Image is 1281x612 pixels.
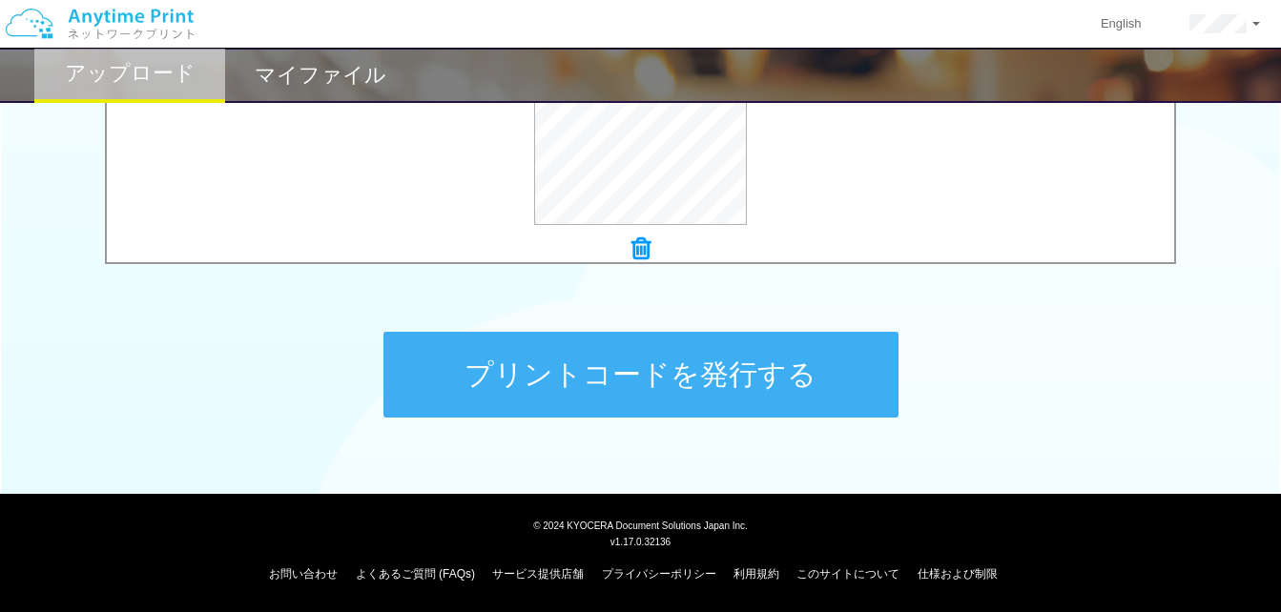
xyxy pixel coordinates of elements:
[492,567,584,581] a: サービス提供店舗
[65,62,196,85] h2: アップロード
[602,567,716,581] a: プライバシーポリシー
[255,64,386,87] h2: マイファイル
[269,567,338,581] a: お問い合わせ
[918,567,998,581] a: 仕様および制限
[383,332,899,418] button: プリントコードを発行する
[533,519,748,531] span: © 2024 KYOCERA Document Solutions Japan Inc.
[610,536,671,547] span: v1.17.0.32136
[356,567,475,581] a: よくあるご質問 (FAQs)
[733,567,779,581] a: 利用規約
[796,567,899,581] a: このサイトについて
